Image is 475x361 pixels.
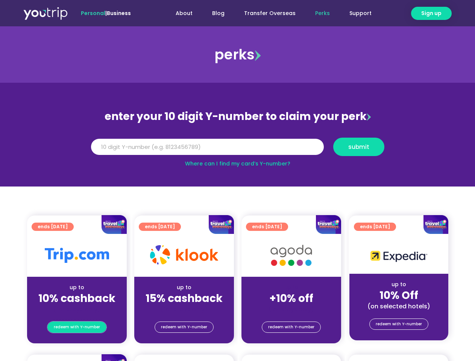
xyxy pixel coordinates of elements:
[54,322,100,332] span: redeem with Y-number
[140,305,228,313] div: (for stays only)
[421,9,442,17] span: Sign up
[87,107,388,126] div: enter your 10 digit Y-number to claim your perk
[151,6,381,20] nav: Menu
[33,284,121,291] div: up to
[355,302,442,310] div: (on selected hotels)
[234,6,305,20] a: Transfer Overseas
[262,322,321,333] a: redeem with Y-number
[155,322,214,333] a: redeem with Y-number
[47,322,106,333] a: redeem with Y-number
[146,291,223,306] strong: 15% cashback
[268,322,314,332] span: redeem with Y-number
[81,9,131,17] span: |
[369,319,428,330] a: redeem with Y-number
[376,319,422,329] span: redeem with Y-number
[81,9,105,17] span: Personal
[140,284,228,291] div: up to
[107,9,131,17] a: Business
[379,288,418,303] strong: 10% Off
[305,6,340,20] a: Perks
[202,6,234,20] a: Blog
[91,139,324,155] input: 10 digit Y-number (e.g. 8123456789)
[33,305,121,313] div: (for stays only)
[355,281,442,288] div: up to
[348,144,369,150] span: submit
[333,138,384,156] button: submit
[247,305,335,313] div: (for stays only)
[161,322,207,332] span: redeem with Y-number
[269,291,313,306] strong: +10% off
[38,291,115,306] strong: 10% cashback
[340,6,381,20] a: Support
[411,7,452,20] a: Sign up
[284,284,298,291] span: up to
[91,138,384,162] form: Y Number
[166,6,202,20] a: About
[185,160,290,167] a: Where can I find my card’s Y-number?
